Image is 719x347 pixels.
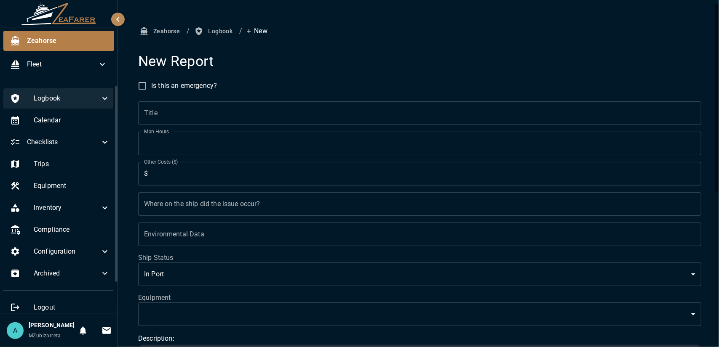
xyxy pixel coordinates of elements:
[3,110,117,130] div: Calendar
[34,268,100,278] span: Archived
[34,246,100,257] span: Configuration
[3,176,117,196] div: Equipment
[7,322,24,339] div: A
[34,93,100,103] span: Logbook
[138,293,701,302] label: Equipment
[34,159,110,169] span: Trips
[144,128,169,135] label: Man Hours
[239,26,242,36] li: /
[3,241,117,262] div: Configuration
[3,54,114,74] div: Fleet
[144,158,178,165] label: Other Costs ($)
[187,26,190,36] li: /
[34,115,110,125] span: Calendar
[27,59,97,69] span: Fleet
[27,36,107,46] span: Zeahorse
[29,333,61,339] span: MZubizarreta
[75,322,91,339] button: Notifications
[193,24,236,39] button: Logbook
[138,253,701,262] label: Ship Status
[3,198,117,218] div: Inventory
[29,321,75,330] h6: [PERSON_NAME]
[3,154,117,174] div: Trips
[34,203,100,213] span: Inventory
[34,181,110,191] span: Equipment
[98,322,115,339] button: Invitations
[138,24,183,39] button: Zeahorse
[3,220,117,240] div: Compliance
[3,263,117,283] div: Archived
[138,262,701,286] div: In Port
[138,53,701,70] h4: New Report
[3,31,114,51] div: Zeahorse
[3,297,117,318] div: Logout
[27,137,100,147] span: Checklists
[3,132,117,152] div: Checklists
[34,225,110,235] span: Compliance
[21,2,97,25] img: ZeaFarer Logo
[151,81,217,91] span: Is this an emergency?
[246,26,267,36] p: New
[3,88,117,109] div: Logbook
[34,302,110,313] span: Logout
[144,169,148,179] p: $
[7,7,555,15] body: Rich Text Area. Press ALT-0 for help.
[138,333,701,344] h6: Description:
